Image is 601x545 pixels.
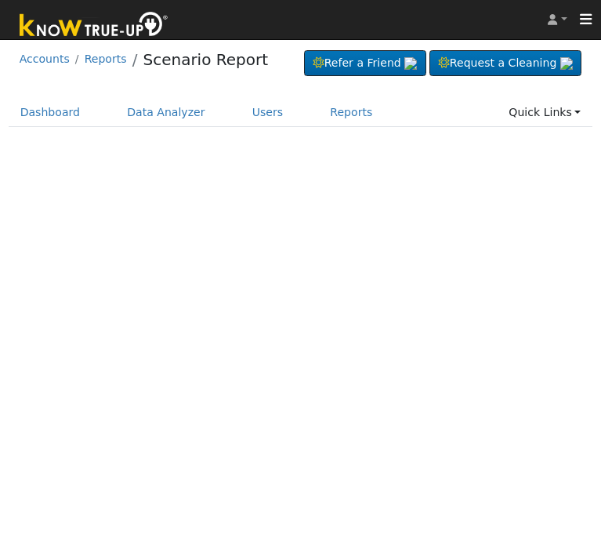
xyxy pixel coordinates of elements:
img: Know True-Up [12,9,176,44]
img: retrieve [560,57,573,70]
a: Data Analyzer [115,98,217,127]
a: Scenario Report [143,50,268,69]
a: Dashboard [9,98,92,127]
a: Quick Links [497,98,592,127]
a: Reports [85,53,127,65]
a: Accounts [20,53,70,65]
a: Request a Cleaning [429,50,581,77]
a: Users [241,98,295,127]
button: Toggle navigation [571,9,601,31]
img: retrieve [404,57,417,70]
a: Reports [318,98,384,127]
a: Refer a Friend [304,50,426,77]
